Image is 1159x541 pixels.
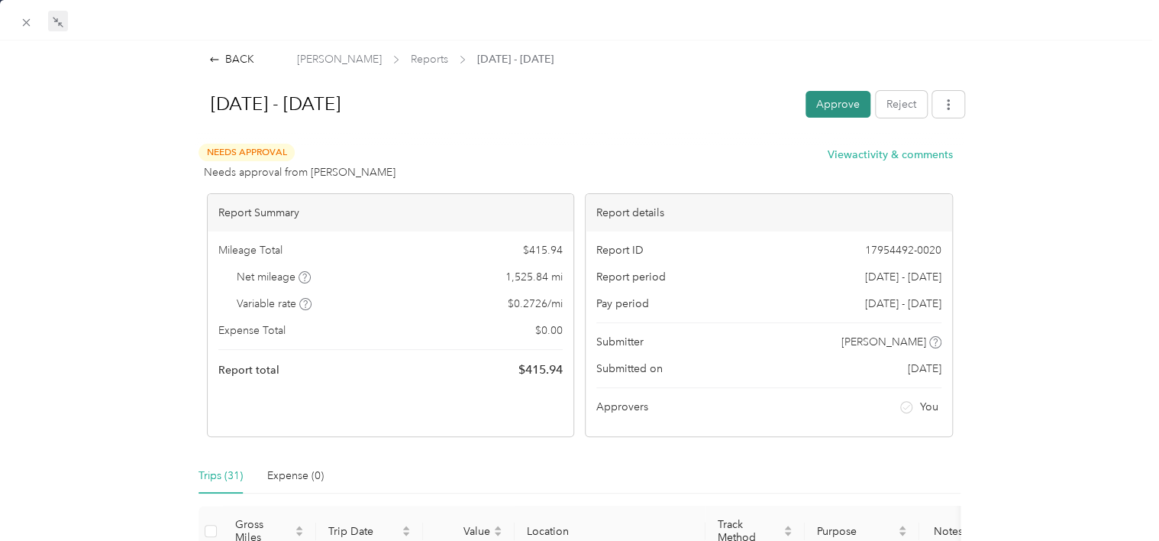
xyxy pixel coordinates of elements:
[328,525,399,538] span: Trip Date
[237,296,312,312] span: Variable rate
[195,86,795,122] h1: Aug 1 - 31, 2025
[199,468,243,484] div: Trips (31)
[596,399,648,415] span: Approvers
[295,523,304,533] span: caret-up
[898,523,907,533] span: caret-up
[218,322,286,339] span: Expense Total
[596,269,666,285] span: Report period
[237,269,311,285] span: Net mileage
[204,164,395,180] span: Needs approval from [PERSON_NAME]
[435,525,490,538] span: Value
[493,523,502,533] span: caret-up
[596,242,644,258] span: Report ID
[805,91,870,118] button: Approve
[199,144,295,161] span: Needs Approval
[865,296,941,312] span: [DATE] - [DATE]
[295,530,304,539] span: caret-down
[596,296,649,312] span: Pay period
[297,51,382,67] span: [PERSON_NAME]
[908,361,941,377] span: [DATE]
[477,51,554,67] span: [DATE] - [DATE]
[841,334,926,350] span: [PERSON_NAME]
[586,194,952,232] div: Report details
[218,242,282,258] span: Mileage Total
[523,242,563,258] span: $ 415.94
[876,91,927,118] button: Reject
[208,194,574,232] div: Report Summary
[596,334,644,350] span: Submitter
[783,530,793,539] span: caret-down
[402,523,411,533] span: caret-up
[535,322,563,339] span: $ 0.00
[209,51,254,67] div: BACK
[505,269,563,285] span: 1,525.84 mi
[493,530,502,539] span: caret-down
[817,525,895,538] span: Purpose
[402,530,411,539] span: caret-down
[508,296,563,312] span: $ 0.2726 / mi
[596,361,663,377] span: Submitted on
[411,51,448,67] span: Reports
[865,269,941,285] span: [DATE] - [DATE]
[518,361,563,379] span: $ 415.94
[1073,455,1159,541] iframe: Everlance-gr Chat Button Frame
[898,530,907,539] span: caret-down
[218,362,279,378] span: Report total
[267,468,324,484] div: Expense (0)
[920,399,938,415] span: You
[865,242,941,258] span: 17954492-0020
[783,523,793,533] span: caret-up
[828,147,953,163] button: Viewactivity & comments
